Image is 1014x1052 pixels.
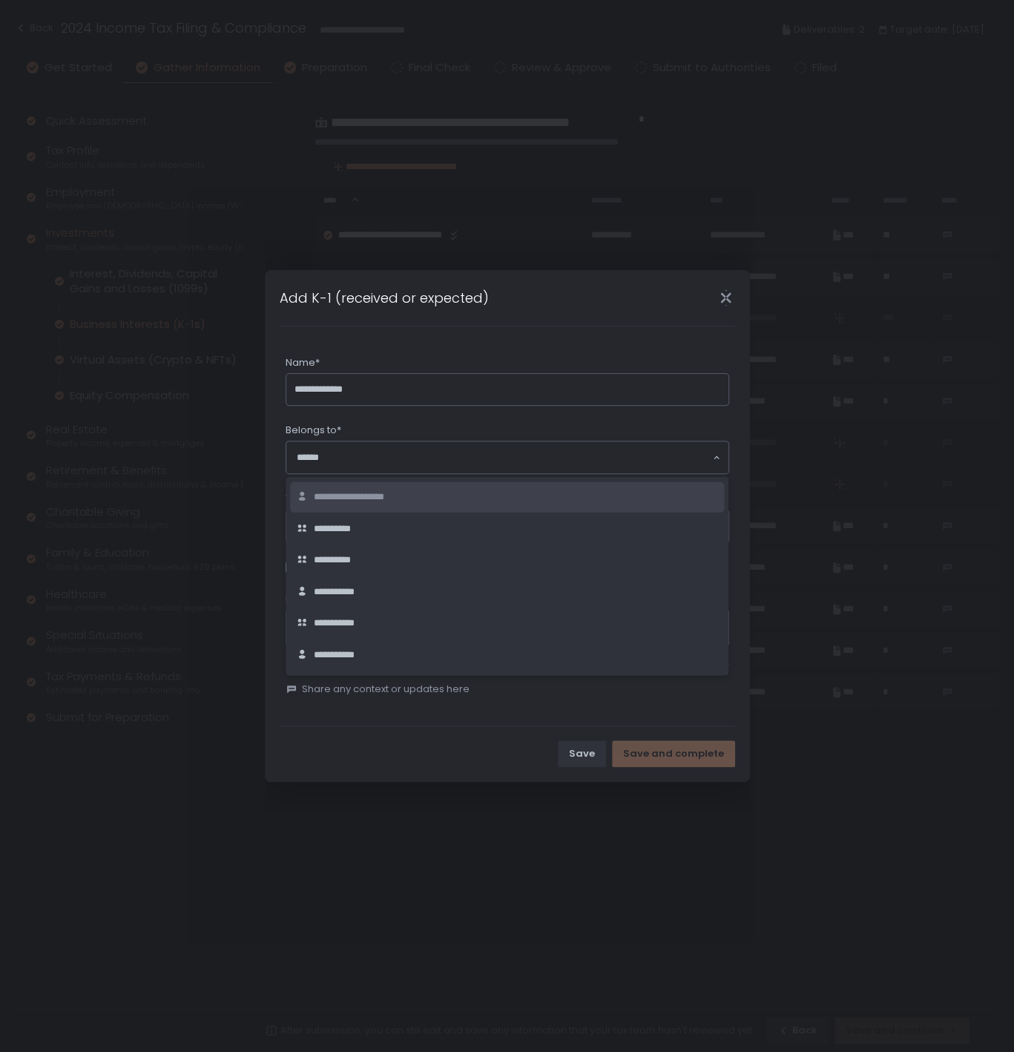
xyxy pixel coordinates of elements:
span: Name* [286,356,320,369]
div: Save [569,747,595,760]
div: Search for option [286,441,729,473]
div: Close [702,289,750,306]
span: Share any context or updates here [302,683,470,696]
input: Search for option [297,450,711,465]
h1: Add K-1 (received or expected) [280,288,489,308]
button: Save [558,740,606,767]
span: Belongs to* [286,424,341,437]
